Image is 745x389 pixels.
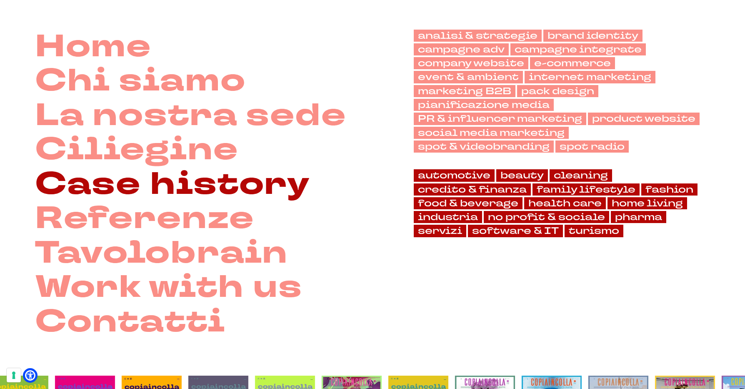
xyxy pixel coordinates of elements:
a: cleaning [550,169,612,181]
a: internet marketing [525,71,655,83]
a: Open Accessibility Menu [25,370,35,381]
a: automotive [414,169,495,181]
a: PR & influencer marketing [414,113,586,125]
a: Contatti [35,305,225,339]
a: Ciliegine [35,133,238,167]
a: social media marketing [414,127,569,139]
a: credito & finanza [414,183,531,196]
a: family lifestyle [532,183,640,196]
a: La nostra sede [35,98,346,133]
a: turismo [565,225,623,237]
a: servizi [414,225,466,237]
a: industria [414,211,482,223]
a: spot radio [555,141,629,153]
a: pack design [517,85,598,97]
a: Work with us [35,270,303,305]
button: Le tue preferenze relative al consenso per le tecnologie di tracciamento [7,368,21,382]
a: product website [588,113,700,125]
a: food & beverage [414,197,522,209]
a: spot & videobranding [414,141,554,153]
a: e-commerce [530,57,615,69]
a: pianificazione media [414,99,554,111]
a: no profit & sociale [484,211,609,223]
a: marketing B2B [414,85,515,97]
a: Referenze [35,201,254,236]
a: pharma [611,211,666,223]
a: company website [414,57,528,69]
a: Tavolobrain [35,236,288,271]
a: software & IT [468,225,563,237]
a: fashion [641,183,697,196]
a: campagne adv [414,43,509,55]
a: Home [35,30,152,64]
a: Case history [35,167,310,202]
a: campagne integrate [510,43,646,55]
a: health care [524,197,606,209]
a: brand identity [543,30,642,42]
a: beauty [496,169,548,181]
a: analisi & strategie [414,30,542,42]
a: Chi siamo [35,64,246,98]
a: event & ambient [414,71,523,83]
a: home living [607,197,687,209]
